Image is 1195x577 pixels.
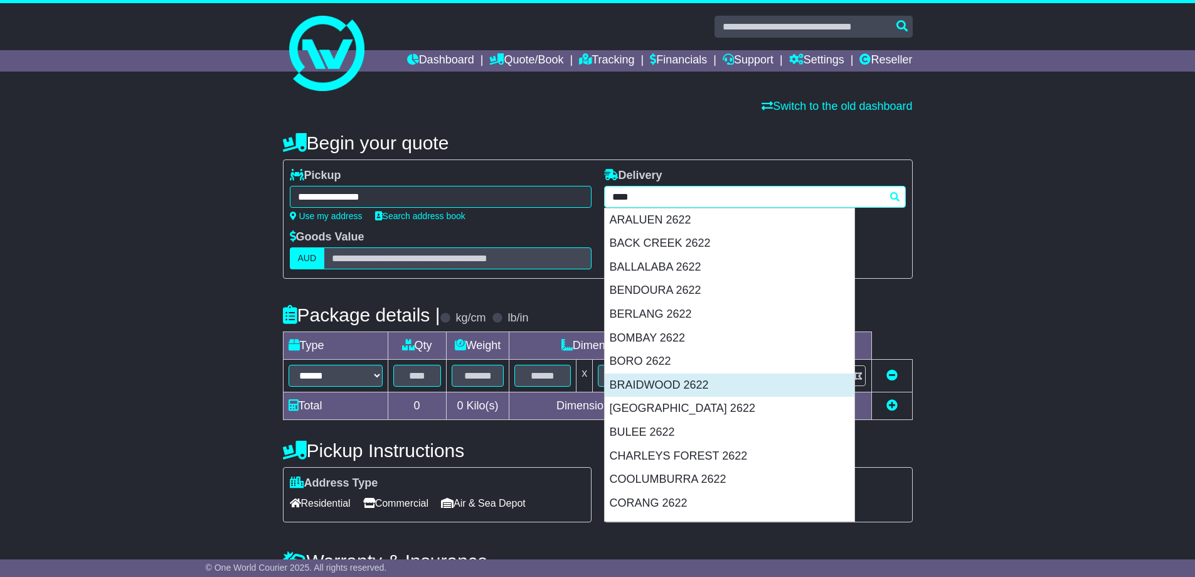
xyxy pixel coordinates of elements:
a: Switch to the old dashboard [762,100,912,112]
h4: Begin your quote [283,132,913,153]
span: Residential [290,493,351,513]
div: COOLUMBURRA 2622 [605,468,854,492]
a: Financials [650,50,707,72]
h4: Package details | [283,305,440,325]
label: Pickup [290,169,341,183]
div: BERLANG 2622 [605,303,854,326]
a: Remove this item [886,369,898,382]
span: © One World Courier 2025. All rights reserved. [206,563,387,573]
h4: Warranty & Insurance [283,551,913,571]
td: Type [283,332,388,360]
div: BALLALABA 2622 [605,256,854,279]
label: Delivery [604,169,662,183]
td: Total [283,392,388,420]
td: Dimensions in Centimetre(s) [509,392,743,420]
typeahead: Please provide city [604,186,906,208]
div: [PERSON_NAME] 2622 [605,515,854,539]
td: 0 [388,392,446,420]
span: Commercial [363,493,428,513]
div: BOMBAY 2622 [605,326,854,350]
a: Support [723,50,773,72]
label: lb/in [507,311,528,325]
div: BULEE 2622 [605,421,854,445]
label: kg/cm [455,311,486,325]
td: Weight [446,332,509,360]
label: AUD [290,247,325,269]
td: Dimensions (L x W x H) [509,332,743,360]
a: Add new item [886,399,898,412]
a: Dashboard [407,50,474,72]
td: Qty [388,332,446,360]
a: Settings [789,50,844,72]
a: Search address book [375,211,465,221]
div: BORO 2622 [605,350,854,374]
div: ARALUEN 2622 [605,208,854,232]
td: Kilo(s) [446,392,509,420]
span: 0 [457,399,463,412]
a: Tracking [579,50,634,72]
div: BACK CREEK 2622 [605,232,854,256]
a: Reseller [859,50,912,72]
div: CORANG 2622 [605,492,854,515]
a: Use my address [290,211,363,221]
label: Address Type [290,477,378,490]
span: Air & Sea Depot [441,493,526,513]
div: BENDOURA 2622 [605,279,854,303]
a: Quote/Book [489,50,563,72]
td: x [576,360,593,392]
h4: Pickup Instructions [283,440,592,461]
label: Goods Value [290,230,364,244]
div: [GEOGRAPHIC_DATA] 2622 [605,397,854,421]
div: BRAIDWOOD 2622 [605,374,854,397]
div: CHARLEYS FOREST 2622 [605,445,854,468]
